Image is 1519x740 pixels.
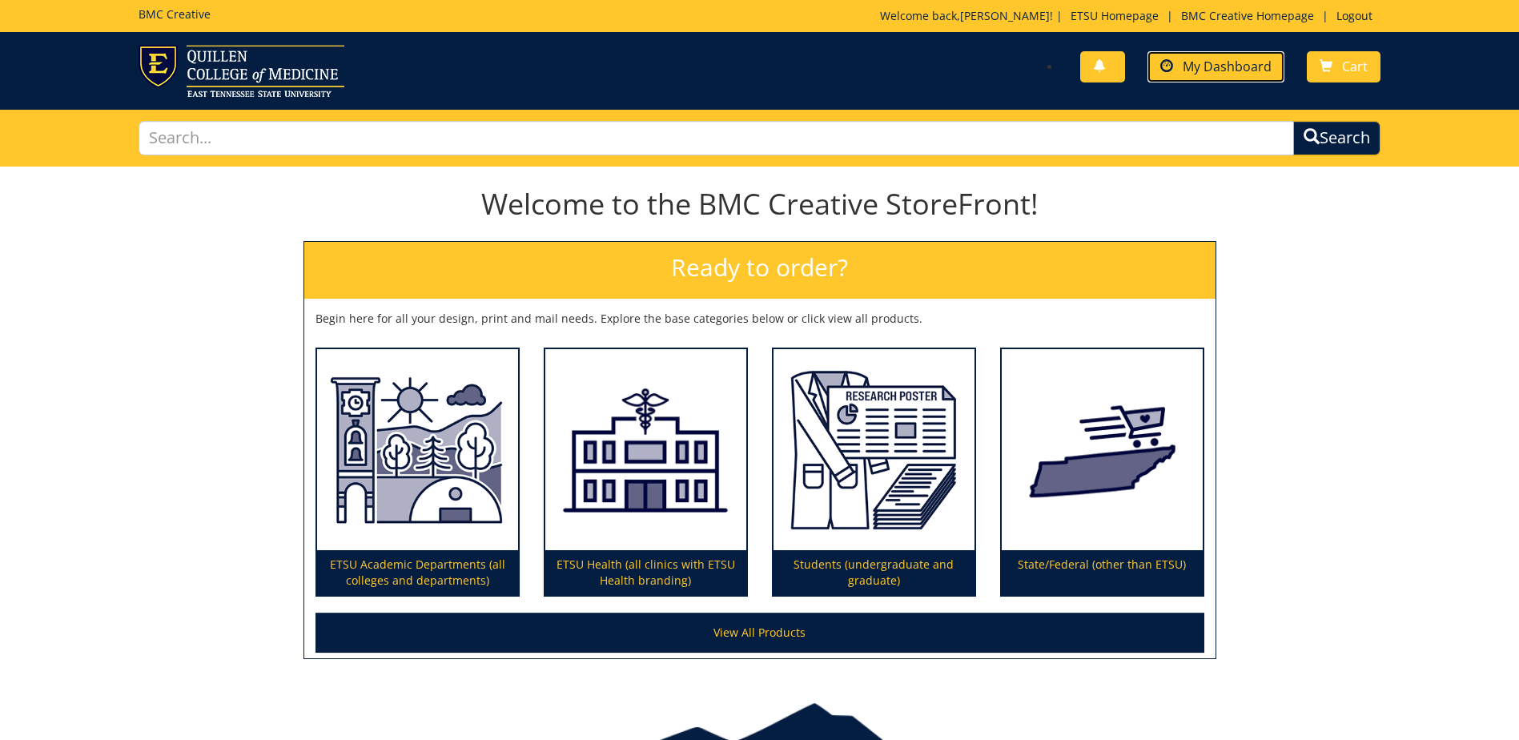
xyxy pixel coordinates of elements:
a: ETSU Homepage [1063,8,1167,23]
img: ETSU Health (all clinics with ETSU Health branding) [545,349,746,551]
span: Cart [1342,58,1368,75]
img: Students (undergraduate and graduate) [774,349,974,551]
a: Logout [1328,8,1380,23]
a: Cart [1307,51,1380,82]
h2: Ready to order? [304,242,1216,299]
button: Search [1293,121,1380,155]
a: BMC Creative Homepage [1173,8,1322,23]
img: State/Federal (other than ETSU) [1002,349,1203,551]
a: State/Federal (other than ETSU) [1002,349,1203,596]
p: Students (undergraduate and graduate) [774,550,974,595]
a: My Dashboard [1147,51,1284,82]
a: ETSU Health (all clinics with ETSU Health branding) [545,349,746,596]
h5: BMC Creative [139,8,211,20]
a: [PERSON_NAME] [960,8,1050,23]
a: View All Products [315,613,1204,653]
p: State/Federal (other than ETSU) [1002,550,1203,595]
input: Search... [139,121,1294,155]
p: ETSU Health (all clinics with ETSU Health branding) [545,550,746,595]
a: Students (undergraduate and graduate) [774,349,974,596]
p: Welcome back, ! | | | [880,8,1380,24]
p: Begin here for all your design, print and mail needs. Explore the base categories below or click ... [315,311,1204,327]
a: ETSU Academic Departments (all colleges and departments) [317,349,518,596]
img: ETSU logo [139,45,344,97]
h1: Welcome to the BMC Creative StoreFront! [303,188,1216,220]
span: My Dashboard [1183,58,1272,75]
img: ETSU Academic Departments (all colleges and departments) [317,349,518,551]
p: ETSU Academic Departments (all colleges and departments) [317,550,518,595]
